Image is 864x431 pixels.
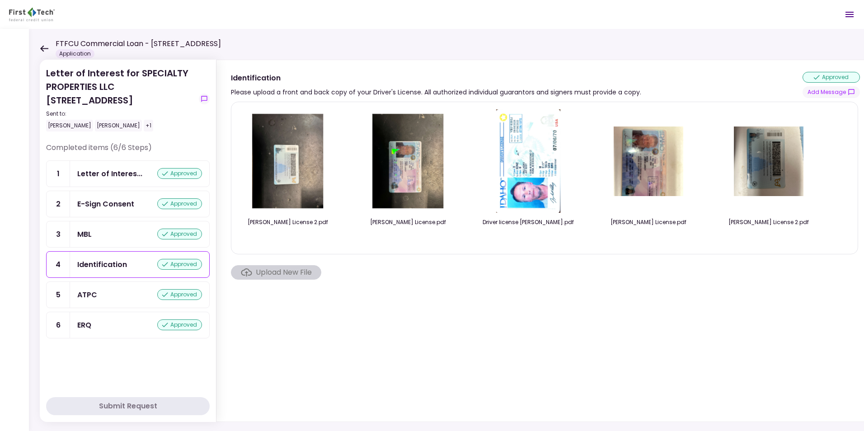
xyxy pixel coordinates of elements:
div: Letter of Interest for SPECIALTY PROPERTIES LLC [STREET_ADDRESS] [46,66,195,131]
div: approved [157,319,202,330]
div: MBL [77,229,92,240]
div: approved [157,198,202,209]
div: Completed items (6/6 Steps) [46,142,210,160]
div: Jim License 2.pdf [721,218,816,226]
a: 2E-Sign Consentapproved [46,191,210,217]
div: approved [157,259,202,270]
div: Jim License.pdf [601,218,696,226]
span: Click here to upload the required document [231,265,321,280]
div: 6 [47,312,70,338]
button: show-messages [803,86,860,98]
div: [PERSON_NAME] [95,120,142,131]
div: 1 [47,161,70,187]
a: 5ATPCapproved [46,281,210,308]
a: 4Identificationapproved [46,251,210,278]
div: Application [56,49,94,58]
div: Submit Request [99,401,157,412]
a: 6ERQapproved [46,312,210,338]
div: approved [157,289,202,300]
div: 2 [47,191,70,217]
button: Submit Request [46,397,210,415]
h1: FTFCU Commercial Loan - [STREET_ADDRESS] [56,38,221,49]
div: Jim License.pdf [361,218,455,226]
div: Please upload a front and back copy of your Driver's License. All authorized individual guarantor... [231,87,641,98]
div: +1 [144,120,153,131]
div: 4 [47,252,70,277]
div: approved [157,229,202,239]
div: approved [157,168,202,179]
div: ATPC [77,289,97,300]
div: 3 [47,221,70,247]
div: Identification [231,72,641,84]
div: Sent to: [46,110,195,118]
button: Open menu [839,4,860,25]
div: Driver license Scot.pdf [481,218,576,226]
img: Partner icon [9,8,55,21]
div: Identification [77,259,127,270]
a: 3MBLapproved [46,221,210,248]
div: approved [803,72,860,83]
button: show-messages [199,94,210,104]
div: 5 [47,282,70,308]
div: Letter of Interest [77,168,142,179]
div: Jim License 2.pdf [240,218,335,226]
div: ERQ [77,319,91,331]
div: [PERSON_NAME] [46,120,93,131]
a: 1Letter of Interestapproved [46,160,210,187]
div: E-Sign Consent [77,198,134,210]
